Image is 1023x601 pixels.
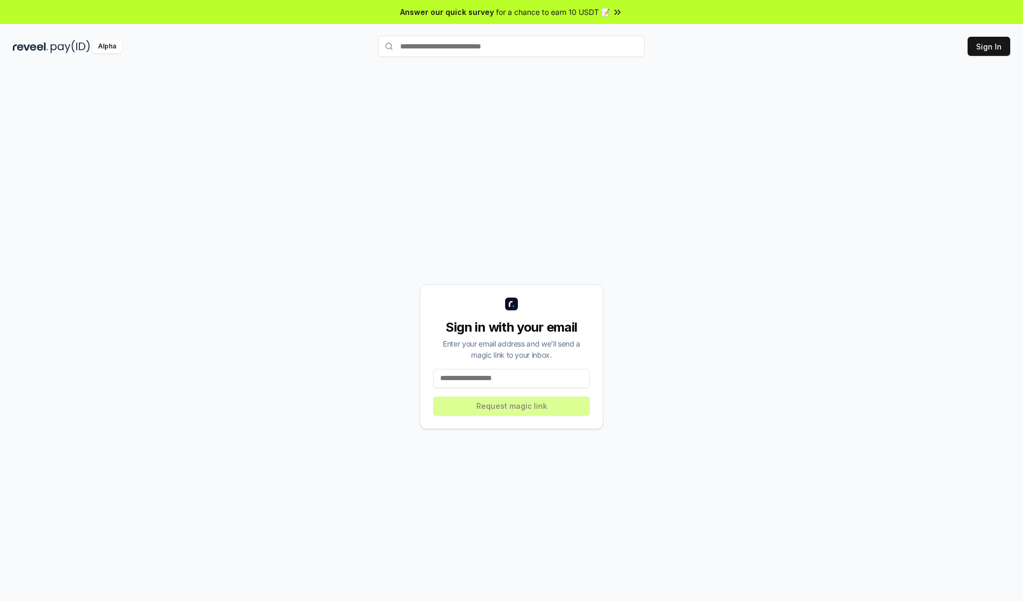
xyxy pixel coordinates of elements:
span: for a chance to earn 10 USDT 📝 [496,6,610,18]
button: Sign In [968,37,1010,56]
img: logo_small [505,298,518,310]
span: Answer our quick survey [400,6,494,18]
div: Enter your email address and we’ll send a magic link to your inbox. [433,338,590,360]
div: Alpha [92,40,122,53]
img: pay_id [51,40,90,53]
div: Sign in with your email [433,319,590,336]
img: reveel_dark [13,40,48,53]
